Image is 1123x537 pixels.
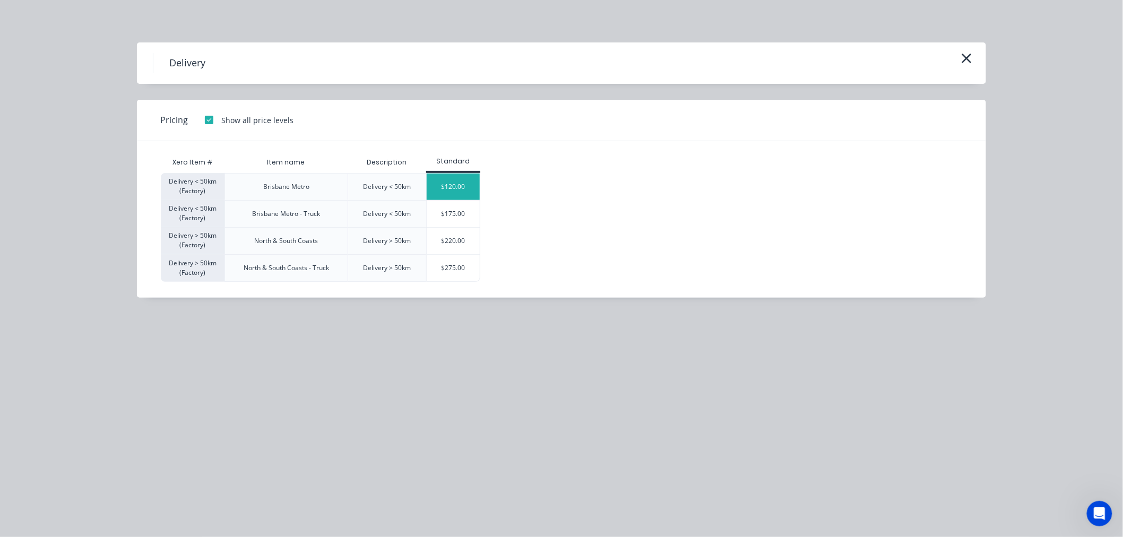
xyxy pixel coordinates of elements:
[161,200,224,227] div: Delivery < 50km (Factory)
[153,53,221,73] h4: Delivery
[363,182,411,192] div: Delivery < 50km
[160,114,188,126] span: Pricing
[244,263,329,273] div: North & South Coasts - Truck
[427,228,480,254] div: $220.00
[263,182,309,192] div: Brisbane Metro
[363,263,411,273] div: Delivery > 50km
[161,173,224,200] div: Delivery < 50km (Factory)
[221,115,293,126] div: Show all price levels
[358,149,415,176] div: Description
[259,149,314,176] div: Item name
[1087,501,1112,526] iframe: Intercom live chat
[363,236,411,246] div: Delivery > 50km
[427,201,480,227] div: $175.00
[161,152,224,173] div: Xero Item #
[426,157,480,166] div: Standard
[363,209,411,219] div: Delivery < 50km
[427,255,480,281] div: $275.00
[161,227,224,254] div: Delivery > 50km (Factory)
[253,209,321,219] div: Brisbane Metro - Truck
[427,174,480,200] div: $120.00
[161,254,224,282] div: Delivery > 50km (Factory)
[255,236,318,246] div: North & South Coasts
